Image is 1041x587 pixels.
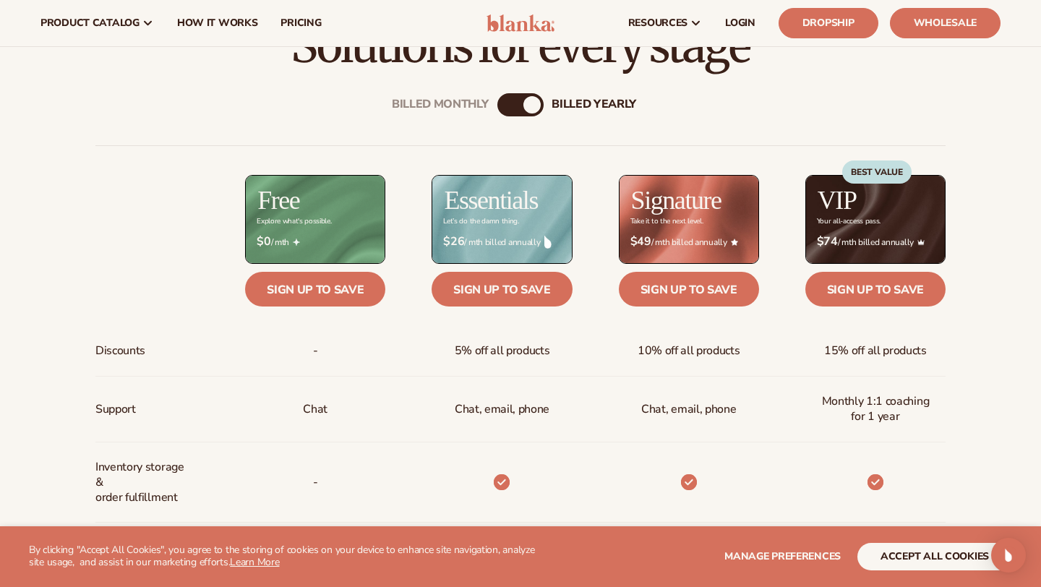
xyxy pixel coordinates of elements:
[817,388,934,430] span: Monthly 1:1 coaching for 1 year
[805,272,946,307] a: Sign up to save
[817,235,838,249] strong: $74
[95,396,136,423] span: Support
[29,544,544,569] p: By clicking "Accept All Cookies", you agree to the storing of cookies on your device to enhance s...
[638,338,740,364] span: 10% off all products
[455,338,550,364] span: 5% off all products
[432,176,571,263] img: Essentials_BG_9050f826-5aa9-47d9-a362-757b82c62641.jpg
[313,338,318,364] span: -
[245,272,385,307] a: Sign up to save
[818,187,857,213] h2: VIP
[257,187,299,213] h2: Free
[443,218,518,226] div: Let’s do the damn thing.
[857,543,1012,570] button: accept all cookies
[817,235,934,249] span: / mth billed annually
[230,555,279,569] a: Learn More
[628,17,687,29] span: resources
[40,17,140,29] span: product catalog
[303,396,327,423] p: Chat
[731,239,738,245] img: Star_6.png
[443,235,560,249] span: / mth billed annually
[444,187,538,213] h2: Essentials
[432,272,572,307] a: Sign up to save
[630,218,703,226] div: Take it to the next level.
[95,338,145,364] span: Discounts
[806,176,945,263] img: VIP_BG_199964bd-3653-43bc-8a67-789d2d7717b9.jpg
[817,218,881,226] div: Your all-access pass.
[443,235,464,249] strong: $26
[280,17,321,29] span: pricing
[842,160,912,184] div: BEST VALUE
[257,235,270,249] strong: $0
[246,176,385,263] img: free_bg.png
[392,98,489,112] div: Billed Monthly
[95,454,192,510] span: Inventory storage & order fulfillment
[890,8,1001,38] a: Wholesale
[641,396,736,423] span: Chat, email, phone
[313,469,318,496] p: -
[824,338,927,364] span: 15% off all products
[991,538,1026,573] div: Open Intercom Messenger
[630,235,651,249] strong: $49
[487,14,555,32] img: logo
[177,17,258,29] span: How It Works
[257,235,374,249] span: / mth
[630,235,747,249] span: / mth billed annually
[257,218,331,226] div: Explore what's possible.
[455,396,549,423] p: Chat, email, phone
[724,549,841,563] span: Manage preferences
[544,236,552,249] img: drop.png
[293,239,300,246] img: Free_Icon_bb6e7c7e-73f8-44bd-8ed0-223ea0fc522e.png
[620,176,758,263] img: Signature_BG_eeb718c8-65ac-49e3-a4e5-327c6aa73146.jpg
[552,98,636,112] div: billed Yearly
[779,8,878,38] a: Dropship
[725,17,755,29] span: LOGIN
[631,187,721,213] h2: Signature
[917,239,925,246] img: Crown_2d87c031-1b5a-4345-8312-a4356ddcde98.png
[724,543,841,570] button: Manage preferences
[40,22,1001,70] h2: Solutions for every stage
[619,272,759,307] a: Sign up to save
